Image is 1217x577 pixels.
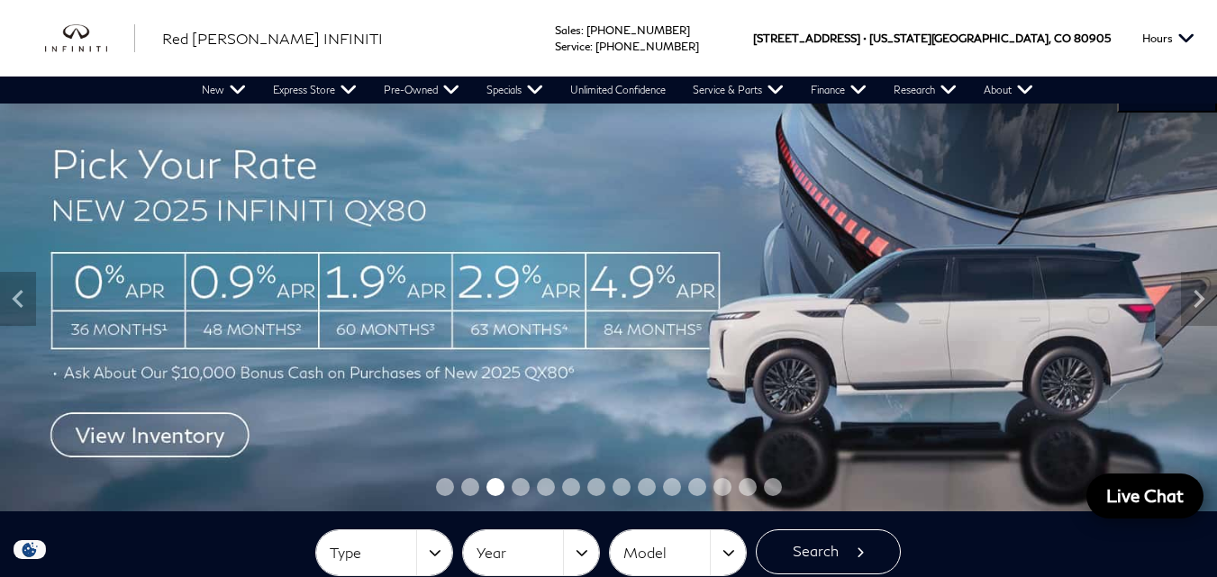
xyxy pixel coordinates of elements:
[623,538,710,568] span: Model
[330,538,416,568] span: Type
[739,478,757,496] span: Go to slide 13
[555,40,590,53] span: Service
[512,478,530,496] span: Go to slide 4
[756,529,901,574] button: Search
[590,40,593,53] span: :
[970,77,1047,104] a: About
[688,478,706,496] span: Go to slide 11
[537,478,555,496] span: Go to slide 5
[713,478,731,496] span: Go to slide 12
[613,478,631,496] span: Go to slide 8
[880,77,970,104] a: Research
[259,77,370,104] a: Express Store
[9,540,50,559] img: Opt-Out Icon
[587,478,605,496] span: Go to slide 7
[45,24,135,53] a: infiniti
[188,77,1047,104] nav: Main Navigation
[764,478,782,496] span: Go to slide 14
[753,32,1111,45] a: [STREET_ADDRESS] • [US_STATE][GEOGRAPHIC_DATA], CO 80905
[638,478,656,496] span: Go to slide 9
[162,30,383,47] span: Red [PERSON_NAME] INFINITI
[562,478,580,496] span: Go to slide 6
[486,478,504,496] span: Go to slide 3
[679,77,797,104] a: Service & Parts
[581,23,584,37] span: :
[1097,484,1193,507] span: Live Chat
[1181,272,1217,326] div: Next
[463,530,599,575] button: Year
[316,530,452,575] button: Type
[370,77,473,104] a: Pre-Owned
[45,24,135,53] img: INFINITI
[557,77,679,104] a: Unlimited Confidence
[461,478,479,496] span: Go to slide 2
[663,478,681,496] span: Go to slide 10
[1086,473,1203,518] a: Live Chat
[555,23,581,37] span: Sales
[797,77,880,104] a: Finance
[473,77,557,104] a: Specials
[610,530,746,575] button: Model
[188,77,259,104] a: New
[477,538,563,568] span: Year
[9,540,50,559] section: Click to Open Cookie Consent Modal
[436,478,454,496] span: Go to slide 1
[595,40,699,53] a: [PHONE_NUMBER]
[162,28,383,50] a: Red [PERSON_NAME] INFINITI
[586,23,690,37] a: [PHONE_NUMBER]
